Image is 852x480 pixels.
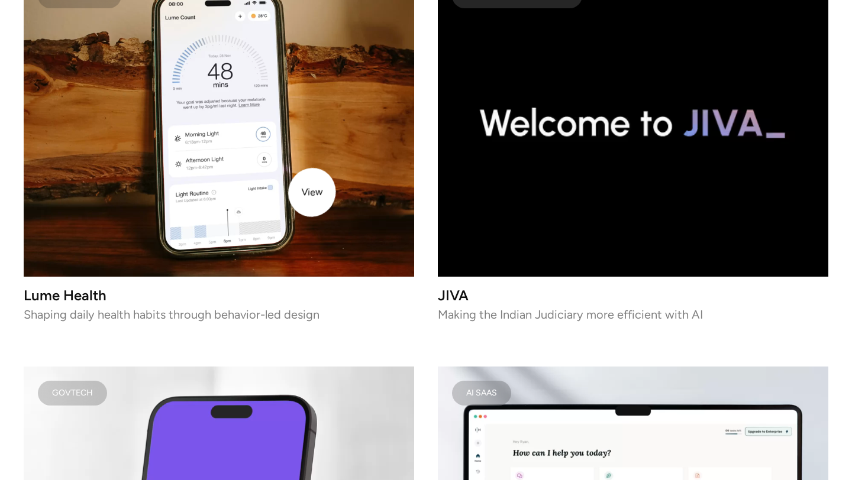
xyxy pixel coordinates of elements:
[466,390,497,396] div: AI SAAS
[52,390,93,396] div: Govtech
[438,291,828,301] h3: JIVA
[438,310,828,319] p: Making the Indian Judiciary more efficient with AI
[24,310,414,319] p: Shaping daily health habits through behavior-led design
[24,291,414,301] h3: Lume Health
